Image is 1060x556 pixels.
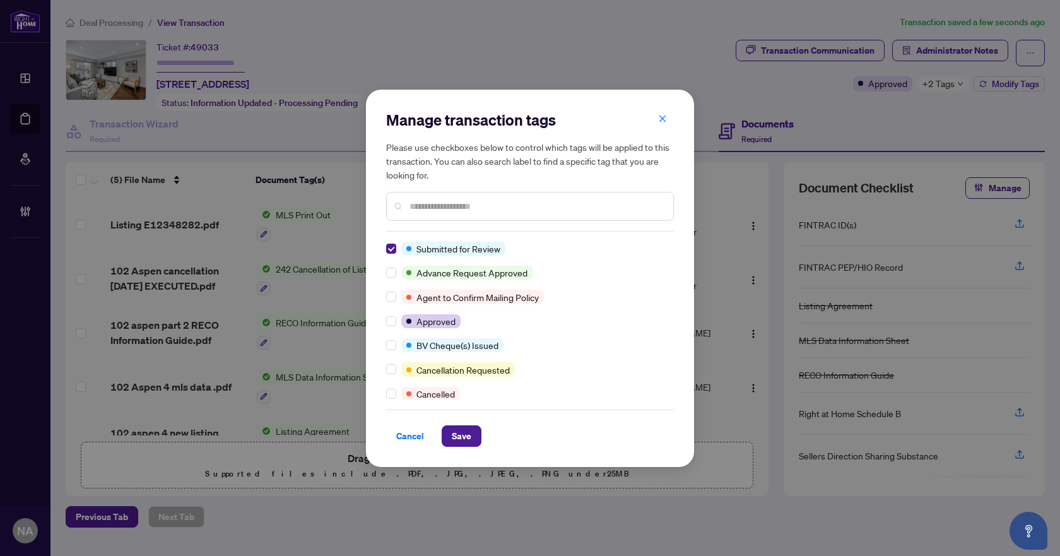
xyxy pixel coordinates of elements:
[416,363,510,377] span: Cancellation Requested
[416,387,455,401] span: Cancelled
[1010,512,1047,550] button: Open asap
[386,425,434,447] button: Cancel
[396,426,424,446] span: Cancel
[416,314,456,328] span: Approved
[416,290,539,304] span: Agent to Confirm Mailing Policy
[416,338,498,352] span: BV Cheque(s) Issued
[442,425,481,447] button: Save
[452,426,471,446] span: Save
[416,242,500,256] span: Submitted for Review
[658,114,667,123] span: close
[416,266,527,280] span: Advance Request Approved
[386,140,674,182] h5: Please use checkboxes below to control which tags will be applied to this transaction. You can al...
[386,110,674,130] h2: Manage transaction tags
